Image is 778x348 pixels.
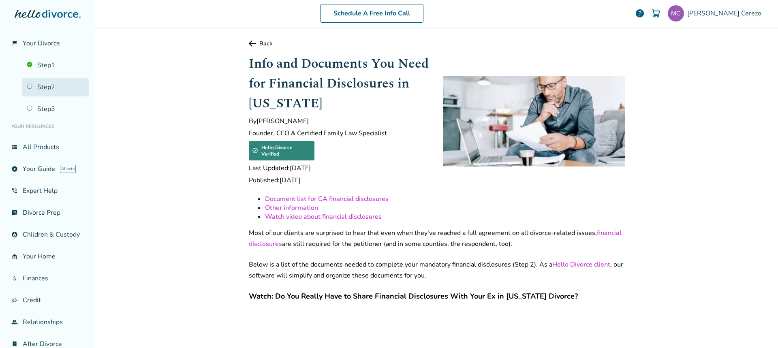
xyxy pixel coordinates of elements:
span: bookmark_check [11,341,18,347]
a: Watch video about financial disclosures [265,212,382,221]
span: group [11,319,18,325]
a: Back [249,40,625,47]
span: Published: [DATE] [249,176,430,185]
span: account_child [11,231,18,238]
a: Schedule A Free Info Call [320,4,423,23]
a: Other information [265,203,318,212]
span: Your Divorce [23,39,60,48]
iframe: Chat Widget [737,309,778,348]
span: garage_home [11,253,18,260]
a: garage_homeYour Home [6,247,89,266]
p: Most of our clients are surprised to hear that even when they've reached a full agreement on all ... [249,228,625,250]
span: [PERSON_NAME] Cerezo [687,9,765,18]
a: help [635,9,645,18]
span: attach_money [11,275,18,282]
a: finance_modeCredit [6,291,89,310]
a: Step3 [22,100,89,118]
span: Last Updated: [DATE] [249,164,430,173]
a: exploreYour GuideAI beta [6,160,89,178]
img: mcerezogt@gmail.com [668,5,684,21]
div: Hello Divorce Verified [249,141,314,160]
span: view_list [11,144,18,150]
a: Step2 [22,78,89,96]
a: attach_moneyFinances [6,269,89,288]
a: flag_2Your Divorce [6,34,89,53]
li: Your Resources [6,118,89,135]
p: Below is a list of the documents needed to complete your mandatory financial disclosures (Step 2)... [249,259,625,281]
img: Cart [651,9,661,18]
a: phone_in_talkExpert Help [6,181,89,200]
h4: Watch: Do You Really Have to Share Financial Disclosures With Your Ex in [US_STATE] Divorce? [249,291,625,301]
span: AI beta [60,165,76,173]
span: phone_in_talk [11,188,18,194]
a: groupRelationships [6,313,89,331]
a: account_childChildren & Custody [6,225,89,244]
span: explore [11,166,18,172]
span: By [PERSON_NAME] [249,117,430,126]
img: man reading a document at his desk [443,76,625,167]
a: list_alt_checkDivorce Prep [6,203,89,222]
a: Document list for CA financial disclosures [265,194,389,203]
span: list_alt_check [11,209,18,216]
span: Founder, CEO & Certified Family Law Specialist [249,129,430,138]
span: finance_mode [11,297,18,303]
a: view_listAll Products [6,138,89,156]
a: Step1 [22,56,89,75]
h1: Info and Documents You Need for Financial Disclosures in [US_STATE] [249,54,430,113]
a: Hello Divorce client [552,260,610,269]
span: flag_2 [11,40,18,47]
